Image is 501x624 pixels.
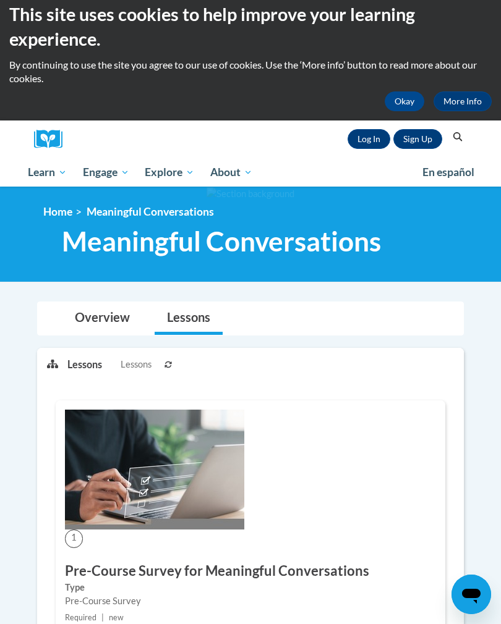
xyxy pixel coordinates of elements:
[65,581,436,594] label: Type
[9,58,492,85] p: By continuing to use the site you agree to our use of cookies. Use the ‘More info’ button to read...
[155,302,223,335] a: Lessons
[121,358,152,371] span: Lessons
[65,410,244,529] img: Course Image
[67,358,102,371] p: Lessons
[414,159,482,185] a: En español
[109,613,124,622] span: new
[101,613,104,622] span: |
[65,613,96,622] span: Required
[393,129,442,149] a: Register
[422,166,474,179] span: En español
[207,187,294,201] img: Section background
[65,529,83,547] span: 1
[448,130,467,145] button: Search
[210,165,252,180] span: About
[62,225,381,258] span: Meaningful Conversations
[452,575,491,614] iframe: Button to launch messaging window
[145,165,194,180] span: Explore
[34,130,71,149] a: Cox Campus
[19,158,482,187] div: Main menu
[434,91,492,111] a: More Info
[28,165,67,180] span: Learn
[34,130,71,149] img: Logo brand
[62,302,142,335] a: Overview
[137,158,202,187] a: Explore
[83,165,129,180] span: Engage
[65,594,436,608] div: Pre-Course Survey
[87,205,214,218] span: Meaningful Conversations
[348,129,390,149] a: Log In
[9,2,492,52] h2: This site uses cookies to help improve your learning experience.
[202,158,260,187] a: About
[65,562,436,581] h3: Pre-Course Survey for Meaningful Conversations
[385,91,424,111] button: Okay
[75,158,137,187] a: Engage
[43,205,72,218] a: Home
[20,158,75,187] a: Learn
